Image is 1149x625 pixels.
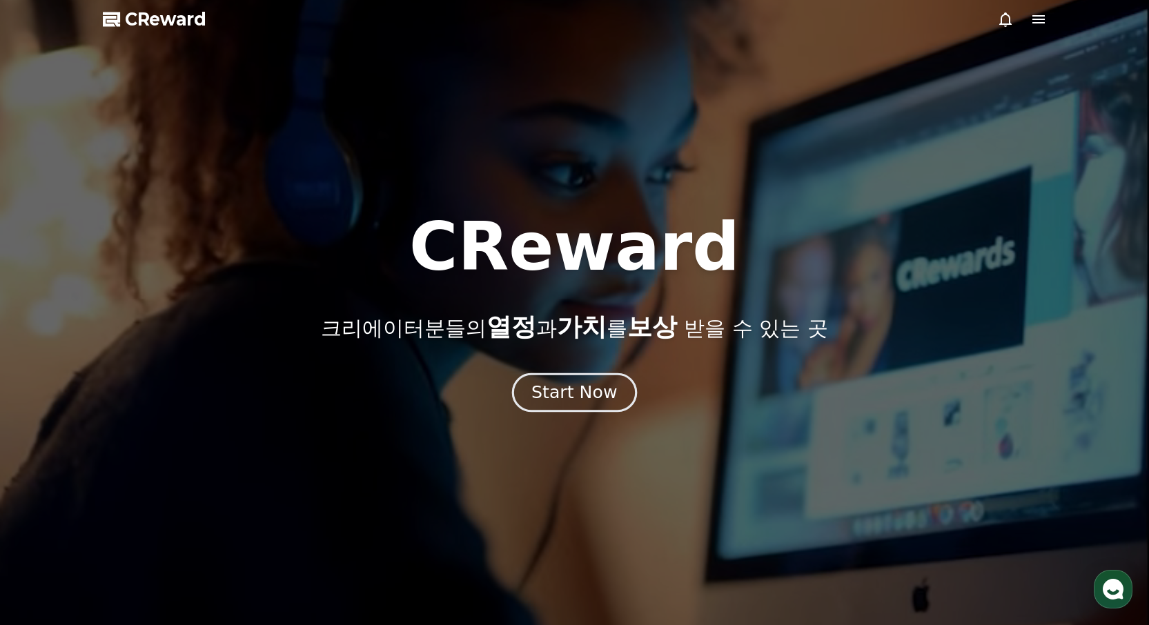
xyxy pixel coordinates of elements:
a: 대화 [91,437,178,472]
button: Start Now [512,373,637,413]
p: 크리에이터분들의 과 를 받을 수 있는 곳 [321,313,827,341]
a: 설정 [178,437,265,472]
a: Start Now [515,388,634,401]
div: Start Now [531,381,617,404]
a: 홈 [4,437,91,472]
h1: CReward [409,214,740,280]
span: 홈 [43,458,52,469]
span: 가치 [557,312,607,341]
span: 설정 [213,458,230,469]
span: 보상 [627,312,677,341]
a: CReward [103,8,206,30]
span: 열정 [487,312,536,341]
span: CReward [125,8,206,30]
span: 대화 [126,459,143,470]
